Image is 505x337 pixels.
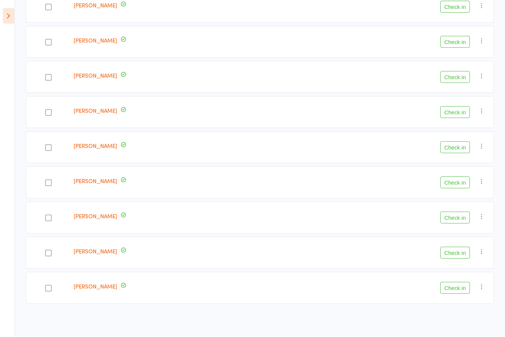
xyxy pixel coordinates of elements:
[74,177,117,185] a: [PERSON_NAME]
[74,142,117,150] a: [PERSON_NAME]
[440,36,470,48] button: Check in
[440,71,470,83] button: Check in
[440,247,470,259] button: Check in
[74,1,117,9] a: [PERSON_NAME]
[74,247,117,255] a: [PERSON_NAME]
[440,1,470,13] button: Check in
[440,282,470,294] button: Check in
[74,283,117,290] a: [PERSON_NAME]
[440,142,470,154] button: Check in
[440,212,470,224] button: Check in
[440,107,470,118] button: Check in
[74,72,117,80] a: [PERSON_NAME]
[74,212,117,220] a: [PERSON_NAME]
[440,177,470,189] button: Check in
[74,107,117,115] a: [PERSON_NAME]
[74,37,117,44] a: [PERSON_NAME]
